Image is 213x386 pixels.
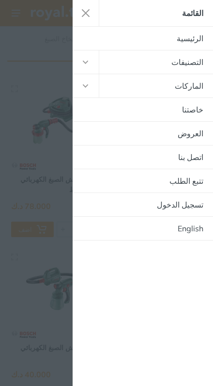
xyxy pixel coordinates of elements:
[73,217,213,240] a: English
[73,193,213,216] a: تسجيل الدخول
[73,169,213,193] a: تتبع الطلب
[99,50,213,74] a: التصنيفات
[73,145,213,169] a: اتصل بنا
[73,122,213,145] a: العروض
[99,7,213,19] div: القائمة
[73,98,213,121] a: خاصتنا
[73,27,213,50] a: الرئيسية
[99,74,213,97] a: الماركات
